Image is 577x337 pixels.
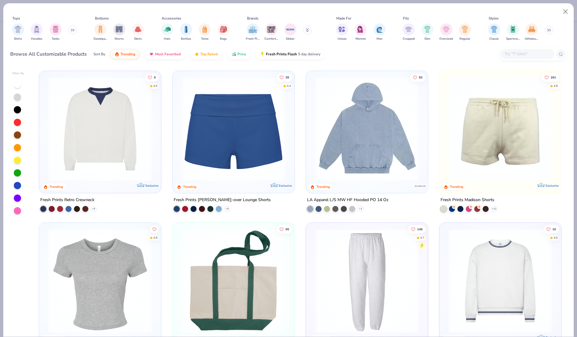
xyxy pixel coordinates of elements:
[50,23,62,41] div: filter for Tanks
[218,23,230,41] div: filter for Bags
[336,23,348,41] button: filter button
[417,228,423,231] span: 146
[403,37,415,41] span: Cropped
[110,49,140,59] button: Trending
[285,228,289,231] span: 95
[338,26,345,33] img: Unisex Image
[445,77,555,181] img: 57e454c6-5c1c-4246-bc67-38b41f84003c
[421,23,433,41] button: filter button
[161,23,173,41] button: filter button
[543,225,559,233] button: Like
[424,37,430,41] span: Slim
[114,52,119,57] img: trending.gif
[14,26,21,33] img: Shirts Image
[459,23,471,41] div: filter for Regular
[199,23,211,41] div: filter for Totes
[284,23,296,41] button: filter button
[286,25,295,34] img: Gildan Image
[528,26,535,33] img: Athleisure Image
[439,23,453,41] button: filter button
[95,16,109,21] div: Bottoms
[10,51,87,58] div: Browse All Customizable Products
[445,228,555,332] img: 4d4398e1-a86f-4e3e-85fd-b9623566810e
[145,49,185,59] button: Most Favorited
[14,37,22,41] span: Shirts
[200,52,218,57] span: Top Rated
[179,77,288,181] img: d60be0fe-5443-43a1-ac7f-73f8b6aa2e6e
[50,23,62,41] button: filter button
[560,6,571,17] button: Close
[114,37,124,41] span: Shorts
[246,23,260,41] div: filter for Fresh Prints
[220,26,227,33] img: Bags Image
[276,225,292,233] button: Like
[31,37,42,41] span: Hoodies
[279,183,292,187] span: Exclusive
[31,23,43,41] div: filter for Hoodies
[227,49,251,59] button: Price
[492,207,496,210] span: + 11
[506,23,520,41] button: filter button
[357,26,364,33] img: Women Image
[403,23,415,41] button: filter button
[359,207,362,210] span: + 1
[12,16,20,21] div: Tops
[552,228,556,231] span: 10
[180,23,192,41] div: filter for Bottles
[93,51,105,57] div: Sort By
[266,52,297,57] span: Fresh Prints Flash
[92,207,95,210] span: + 5
[554,84,558,88] div: 4.8
[506,37,520,41] span: Sportswear
[134,37,142,41] span: Skirts
[336,23,348,41] div: filter for Unisex
[462,26,469,33] img: Regular Image
[260,52,265,57] img: flash.gif
[284,23,296,41] div: filter for Gildan
[31,23,43,41] button: filter button
[414,180,426,192] img: LA Apparel logo
[506,23,520,41] div: filter for Sportswear
[377,37,383,41] span: Men
[459,37,470,41] span: Regular
[285,76,289,79] span: 39
[155,52,181,57] span: Most Favorited
[12,71,24,76] div: Filter By
[162,16,181,21] div: Accessories
[542,73,559,81] button: Like
[194,52,199,57] img: TopRated.gif
[307,196,389,204] div: LA Apparel L/S MW HF Hooded PO 14 Oz
[151,225,159,233] button: Like
[488,23,500,41] button: filter button
[424,26,431,33] img: Slim Image
[525,23,539,41] button: filter button
[179,228,288,332] img: 0486bd9f-63a6-4ed9-b254-6ac5fae3ddb5
[405,26,412,33] img: Cropped Image
[403,16,409,21] div: Fits
[525,37,539,41] span: Athleisure
[488,23,500,41] div: filter for Classic
[121,52,135,57] span: Trending
[145,73,159,81] button: Like
[145,183,158,187] span: Exclusive
[247,16,258,21] div: Brands
[93,23,107,41] div: filter for Sweatpants
[491,26,498,33] img: Classic Image
[489,37,499,41] span: Classic
[149,52,154,57] img: most_fav.gif
[312,228,422,332] img: 13b9c606-79b1-4059-b439-68fabb1693f9
[154,76,156,79] span: 9
[45,77,155,181] img: 3abb6cdb-110e-4e18-92a0-dbcd4e53f056
[355,23,367,41] button: filter button
[443,26,450,33] img: Oversized Image
[408,225,426,233] button: Like
[312,77,422,181] img: 87e880e6-b044-41f2-bd6d-2f16fa336d36
[298,51,320,58] span: 5 day delivery
[52,37,60,41] span: Tanks
[181,37,191,41] span: Bottles
[374,23,386,41] div: filter for Men
[439,37,453,41] span: Oversized
[376,26,383,33] img: Men Image
[201,37,209,41] span: Totes
[180,23,192,41] button: filter button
